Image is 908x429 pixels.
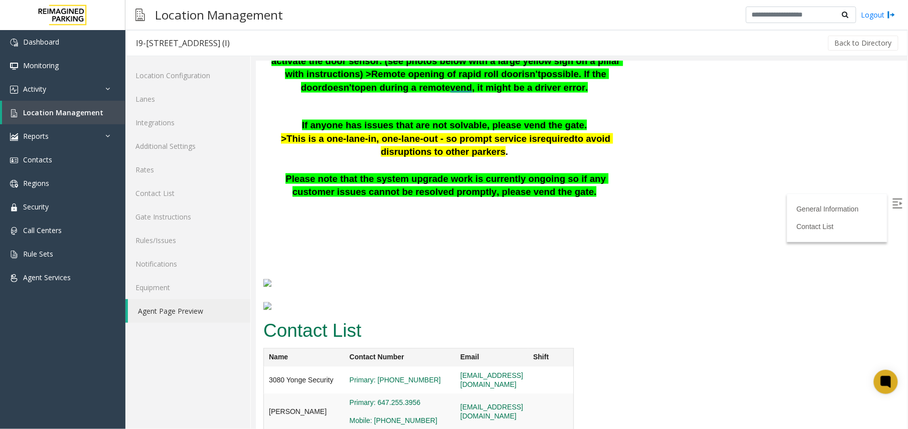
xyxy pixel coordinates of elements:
[541,144,603,152] a: General Information
[94,337,165,346] a: Primary: 647.255.3956
[8,306,89,333] td: 3080 Yonge Security
[150,3,288,27] h3: Location Management
[10,156,18,164] img: 'icon'
[128,299,250,323] a: Agent Page Preview
[10,274,18,282] img: 'icon'
[25,72,281,83] span: >This is a one-lane-in, one-lane-out - so prompt service is
[94,355,182,364] a: Mobile: [PHONE_NUMBER]
[200,288,272,306] th: Email
[23,202,49,211] span: Security
[94,315,185,324] a: Primary: [PHONE_NUMBER]
[23,249,53,259] span: Rule Sets
[250,85,252,96] span: .
[125,134,250,158] a: Additional Settings
[125,205,250,229] a: Gate Instructions
[125,64,250,87] a: Location Configuration
[136,37,230,50] div: I9-[STREET_ADDRESS] (I)
[861,10,895,20] a: Logout
[887,10,895,20] img: logout
[125,229,250,252] a: Rules/Issues
[30,112,353,136] span: Please note that the system upgrade work is currently ongoing so if any customer issues cannot be...
[10,86,18,94] img: 'icon'
[205,311,267,328] a: [EMAIL_ADDRESS][DOMAIN_NAME]
[23,155,52,164] span: Contacts
[10,133,18,141] img: 'icon'
[10,39,18,47] img: 'icon'
[8,333,89,369] td: [PERSON_NAME]
[23,131,49,141] span: Reports
[828,36,898,51] button: Back to Directory
[10,180,18,188] img: 'icon'
[10,109,18,117] img: 'icon'
[195,21,217,32] span: vend
[23,61,59,70] span: Monitoring
[125,181,250,205] a: Contact List
[205,342,267,359] a: [EMAIL_ADDRESS][DOMAIN_NAME]
[99,21,195,32] span: open during a remote
[8,288,89,306] th: Name
[637,137,647,147] img: Open/Close Sidebar Menu
[125,158,250,181] a: Rates
[2,101,125,124] a: Location Management
[125,111,250,134] a: Integrations
[23,37,59,47] span: Dashboard
[23,108,103,117] span: Location Management
[272,288,318,306] th: Shift
[125,276,250,299] a: Equipment
[8,241,372,249] img: 59f5708909084e89879527619884c5d1.jpg
[125,252,250,276] a: Notifications
[46,59,331,69] span: If anyone has issues that are not solvable, please vend the gate.
[125,87,250,111] a: Lanes
[10,251,18,259] img: 'icon'
[66,21,99,32] span: doesn't
[266,8,285,18] span: isn't
[23,273,71,282] span: Agent Services
[10,62,18,70] img: 'icon'
[23,84,46,94] span: Activity
[216,21,332,32] span: , it might be a driver error.
[23,178,49,188] span: Regions
[10,203,18,211] img: 'icon'
[8,218,372,226] img: 1496f8feb00542519caaa85917719d8e.jpg
[135,3,145,27] img: pageIcon
[541,161,578,169] a: Contact List
[89,288,200,306] th: Contact Number
[8,257,318,283] h2: Contact List
[281,72,319,83] span: required
[23,226,62,235] span: Call Centers
[10,227,18,235] img: 'icon'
